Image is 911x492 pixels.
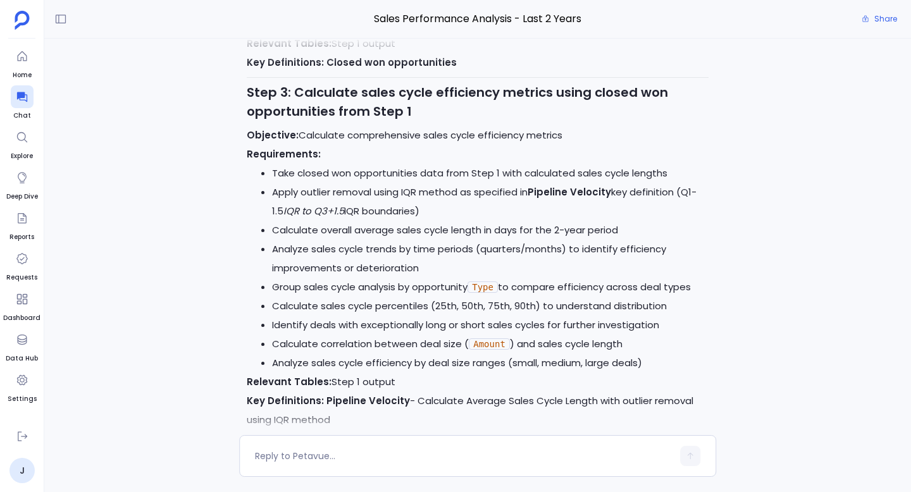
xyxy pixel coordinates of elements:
[874,14,897,24] span: Share
[272,354,709,372] li: Analyze sales cycle efficiency by deal size ranges (small, medium, large deals)
[6,166,38,202] a: Deep Dive
[247,394,324,407] strong: Key Definitions:
[272,297,709,316] li: Calculate sales cycle percentiles (25th, 50th, 75th, 90th) to understand distribution
[8,394,37,404] span: Settings
[247,128,299,142] strong: Objective:
[272,221,709,240] li: Calculate overall average sales cycle length in days for the 2-year period
[247,126,709,145] p: Calculate comprehensive sales cycle efficiency metrics
[272,240,709,278] li: Analyze sales cycle trends by time periods (quarters/months) to identify efficiency improvements ...
[9,207,34,242] a: Reports
[468,281,498,293] code: Type
[528,185,611,199] strong: Pipeline Velocity
[854,10,905,28] button: Share
[15,11,30,30] img: petavue logo
[11,126,34,161] a: Explore
[6,354,38,364] span: Data Hub
[3,313,40,323] span: Dashboard
[247,375,332,388] strong: Relevant Tables:
[6,247,37,283] a: Requests
[247,147,321,161] strong: Requirements:
[283,204,344,218] em: IQR to Q3+1.5
[11,70,34,80] span: Home
[6,192,38,202] span: Deep Dive
[9,232,34,242] span: Reports
[11,151,34,161] span: Explore
[6,328,38,364] a: Data Hub
[11,85,34,121] a: Chat
[3,288,40,323] a: Dashboard
[8,369,37,404] a: Settings
[247,83,668,120] strong: Step 3: Calculate sales cycle efficiency metrics using closed won opportunities from Step 1
[272,164,709,183] li: Take closed won opportunities data from Step 1 with calculated sales cycle lengths
[272,335,709,354] li: Calculate correlation between deal size ( ) and sales cycle length
[247,391,709,429] p: - Calculate Average Sales Cycle Length with outlier removal using IQR method
[272,316,709,335] li: Identify deals with exceptionally long or short sales cycles for further investigation
[9,458,35,483] a: J
[272,183,709,221] li: Apply outlier removal using IQR method as specified in key definition (Q1-1.5 IQR boundaries)
[469,338,510,350] code: Amount
[326,394,410,407] strong: Pipeline Velocity
[11,45,34,80] a: Home
[11,111,34,121] span: Chat
[239,11,716,27] span: Sales Performance Analysis - Last 2 Years
[6,273,37,283] span: Requests
[272,278,709,297] li: Group sales cycle analysis by opportunity to compare efficiency across deal types
[247,372,709,391] p: Step 1 output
